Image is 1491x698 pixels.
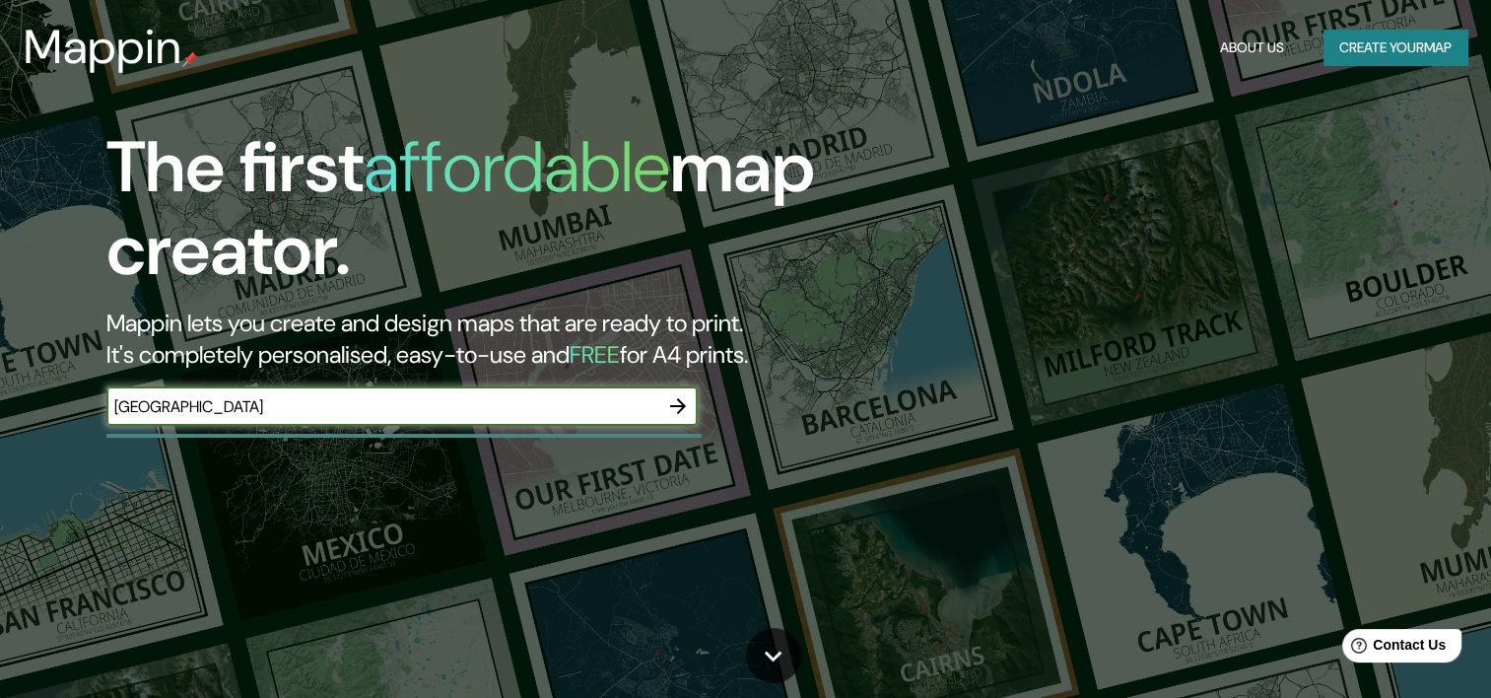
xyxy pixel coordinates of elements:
[364,121,670,213] h1: affordable
[106,395,658,418] input: Choose your favourite place
[1316,621,1469,676] iframe: Help widget launcher
[106,126,852,308] h1: The first map creator.
[24,20,182,75] h3: Mappin
[570,339,620,370] h5: FREE
[106,308,852,371] h2: Mappin lets you create and design maps that are ready to print. It's completely personalised, eas...
[182,51,198,67] img: mappin-pin
[1212,30,1292,66] button: About Us
[1323,30,1467,66] button: Create yourmap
